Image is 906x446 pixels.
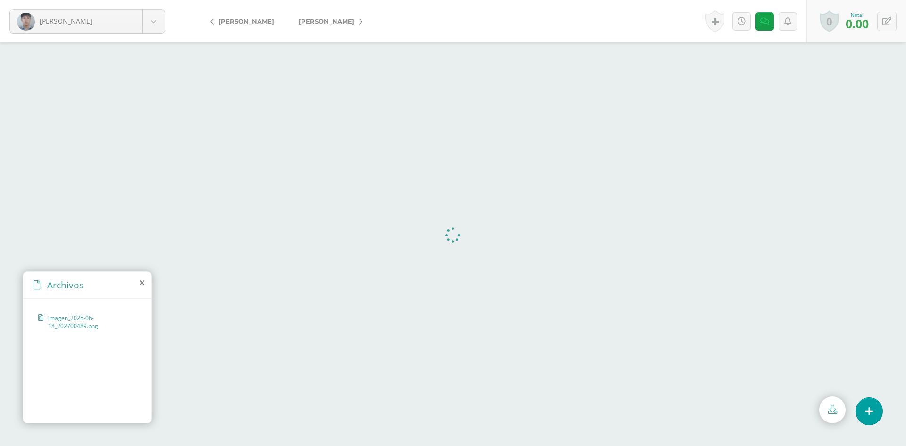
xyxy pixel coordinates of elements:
[140,279,144,286] i: close
[10,10,165,33] a: [PERSON_NAME]
[48,314,132,330] span: imagen_2025-06-18_202700489.png
[17,13,35,31] img: c04401f21bdffed6b9acc0af7ce52c7e.png
[286,10,370,33] a: [PERSON_NAME]
[203,10,286,33] a: [PERSON_NAME]
[47,278,84,291] span: Archivos
[846,11,869,18] div: Nota:
[40,17,92,25] span: [PERSON_NAME]
[218,17,274,25] span: [PERSON_NAME]
[299,17,354,25] span: [PERSON_NAME]
[846,16,869,32] span: 0.00
[820,10,839,32] a: 0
